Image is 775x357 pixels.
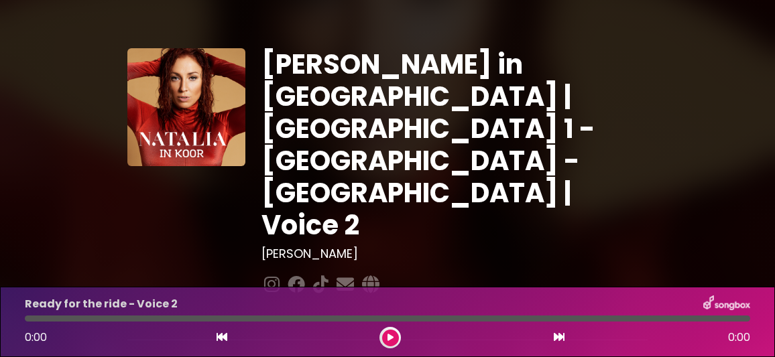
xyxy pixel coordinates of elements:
p: Ready for the ride - Voice 2 [25,296,178,312]
img: YTVS25JmS9CLUqXqkEhs [127,48,245,166]
h1: [PERSON_NAME] in [GEOGRAPHIC_DATA] | [GEOGRAPHIC_DATA] 1 - [GEOGRAPHIC_DATA] - [GEOGRAPHIC_DATA] ... [261,48,648,241]
span: 0:00 [728,330,750,346]
span: 0:00 [25,330,47,345]
img: songbox-logo-white.png [703,295,750,313]
h3: [PERSON_NAME] [261,246,648,261]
